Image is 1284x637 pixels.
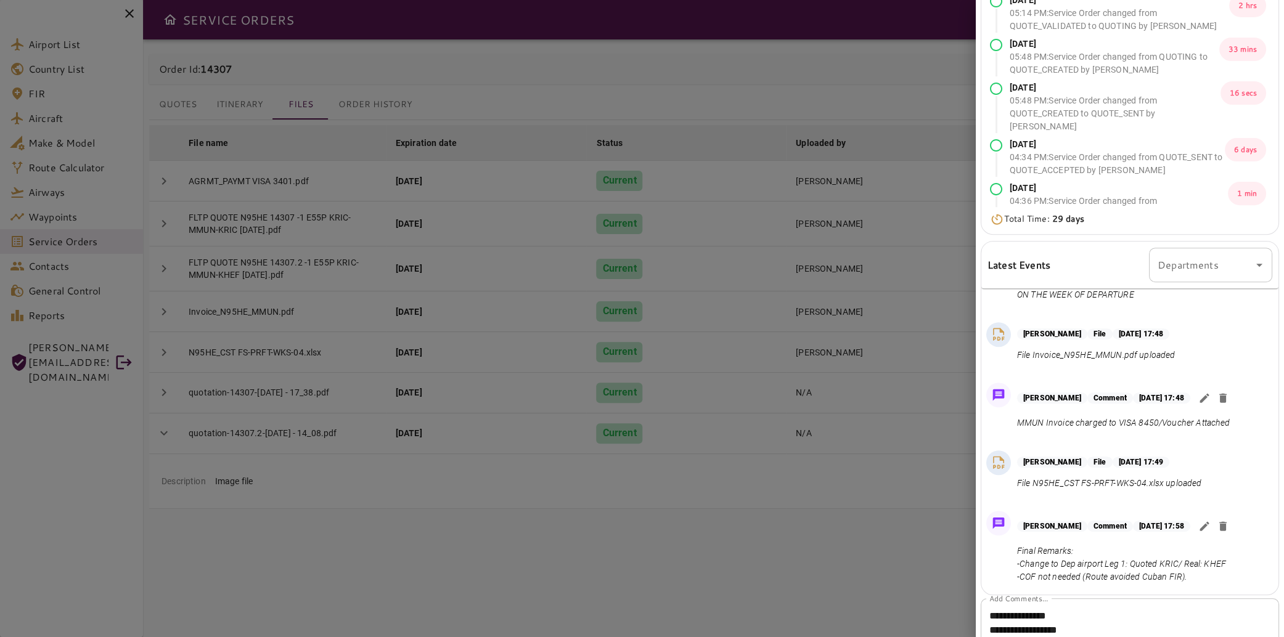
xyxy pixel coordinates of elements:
[989,325,1008,344] img: PDF File
[1017,521,1087,532] p: [PERSON_NAME]
[1087,328,1113,339] p: File
[1052,213,1084,225] b: 29 days
[990,514,1007,532] img: Message Icon
[1010,138,1225,151] p: [DATE]
[1017,392,1087,404] p: [PERSON_NAME]
[1133,521,1190,532] p: [DATE] 17:58
[1010,51,1219,76] p: 05:48 PM : Service Order changed from QUOTING to QUOTE_CREATED by [PERSON_NAME]
[1087,392,1133,404] p: Comment
[1087,521,1133,532] p: Comment
[1010,151,1225,177] p: 04:34 PM : Service Order changed from QUOTE_SENT to QUOTE_ACCEPTED by [PERSON_NAME]
[1010,38,1219,51] p: [DATE]
[1010,182,1228,195] p: [DATE]
[1010,81,1221,94] p: [DATE]
[1017,477,1201,490] p: File N95HE_CST FS-PRFT-WKS-04.xlsx uploaded
[1113,456,1170,468] p: [DATE] 17:49
[1221,81,1266,105] p: 16 secs
[1004,213,1084,225] p: Total Time:
[1017,416,1232,429] p: MMUN Invoice charged to VISA 8450/Voucher Attached
[988,257,1050,273] h6: Latest Events
[1010,195,1228,233] p: 04:36 PM : Service Order changed from QUOTE_ACCEPTED to AWAITING_ASSIGNMENT by [PERSON_NAME]
[1087,456,1113,468] p: File
[1010,94,1221,133] p: 05:48 PM : Service Order changed from QUOTE_CREATED to QUOTE_SENT by [PERSON_NAME]
[1133,392,1190,404] p: [DATE] 17:48
[1017,456,1087,468] p: [PERSON_NAME]
[1017,328,1087,339] p: [PERSON_NAME]
[989,593,1048,603] label: Add Comments...
[1017,349,1175,362] p: File Invoice_N95HE_MMUN.pdf uploaded
[1113,328,1170,339] p: [DATE] 17:48
[1219,38,1266,61] p: 33 mins
[1225,138,1266,161] p: 6 days
[989,453,1008,472] img: PDF File
[990,213,1004,225] img: Timer Icon
[1228,182,1266,205] p: 1 min
[1251,256,1268,274] button: Open
[1010,7,1229,33] p: 05:14 PM : Service Order changed from QUOTE_VALIDATED to QUOTING by [PERSON_NAME]
[1017,545,1232,583] p: Final Remarks: -Change to Dep airport Leg 1: Quoted KRIC/ Real: KHEF -COF not needed (Route avoid...
[990,386,1007,404] img: Message Icon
